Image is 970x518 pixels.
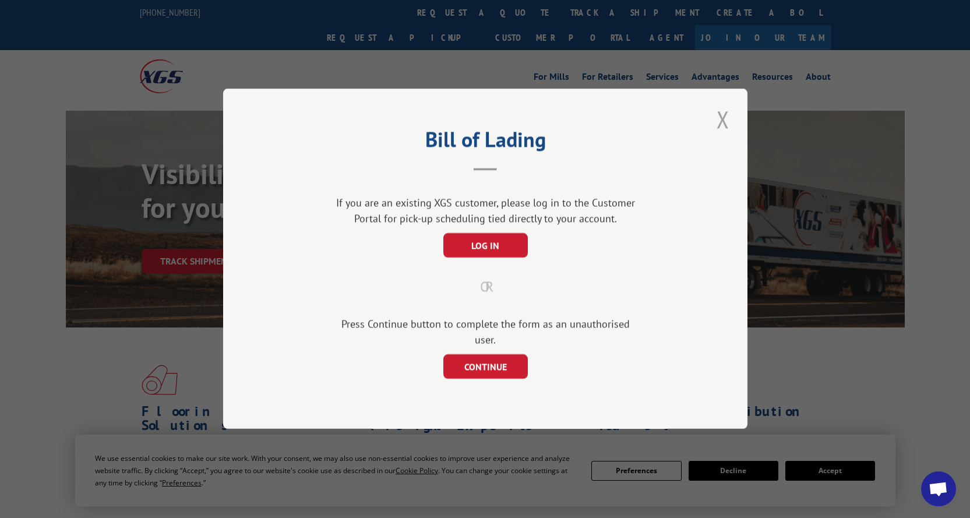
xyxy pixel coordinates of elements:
a: Open chat [921,471,956,506]
div: If you are an existing XGS customer, please log in to the Customer Portal for pick-up scheduling ... [331,195,640,227]
button: LOG IN [443,234,527,258]
button: CONTINUE [443,355,527,379]
h2: Bill of Lading [281,131,689,153]
button: Close modal [713,103,733,135]
div: Press Continue button to complete the form as an unauthorised user. [331,316,640,348]
a: LOG IN [443,241,527,252]
div: OR [281,277,689,298]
